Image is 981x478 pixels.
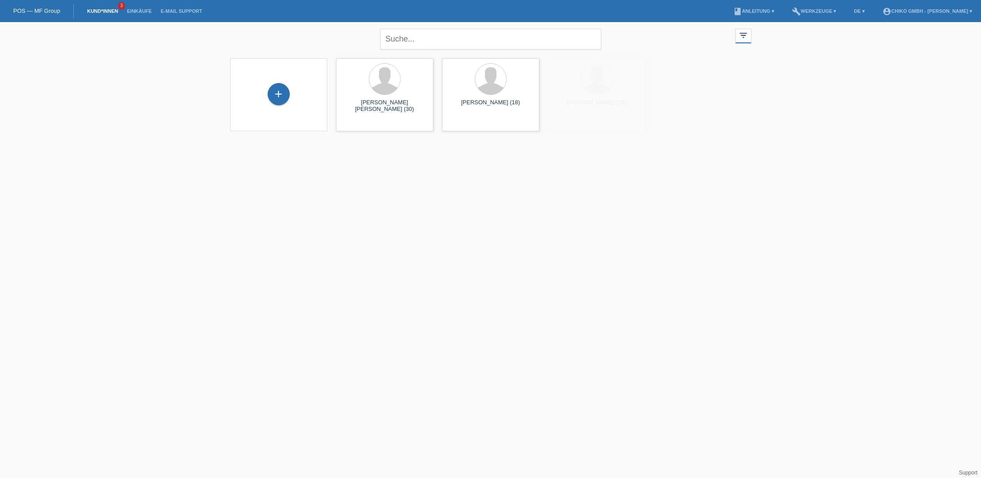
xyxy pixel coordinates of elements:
[449,99,532,113] div: [PERSON_NAME] (18)
[343,99,426,113] div: [PERSON_NAME] [PERSON_NAME] (30)
[878,8,977,14] a: account_circleChiko GmbH - [PERSON_NAME] ▾
[83,8,122,14] a: Kund*innen
[883,7,891,16] i: account_circle
[122,8,156,14] a: Einkäufe
[156,8,207,14] a: E-Mail Support
[268,87,289,102] div: Kund*in hinzufügen
[13,8,60,14] a: POS — MF Group
[729,8,779,14] a: bookAnleitung ▾
[849,8,869,14] a: DE ▾
[118,2,125,10] span: 3
[739,30,748,40] i: filter_list
[792,7,801,16] i: build
[733,7,742,16] i: book
[959,470,977,476] a: Support
[788,8,841,14] a: buildWerkzeuge ▾
[380,29,601,49] input: Suche...
[555,99,638,113] div: [PERSON_NAME] (19)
